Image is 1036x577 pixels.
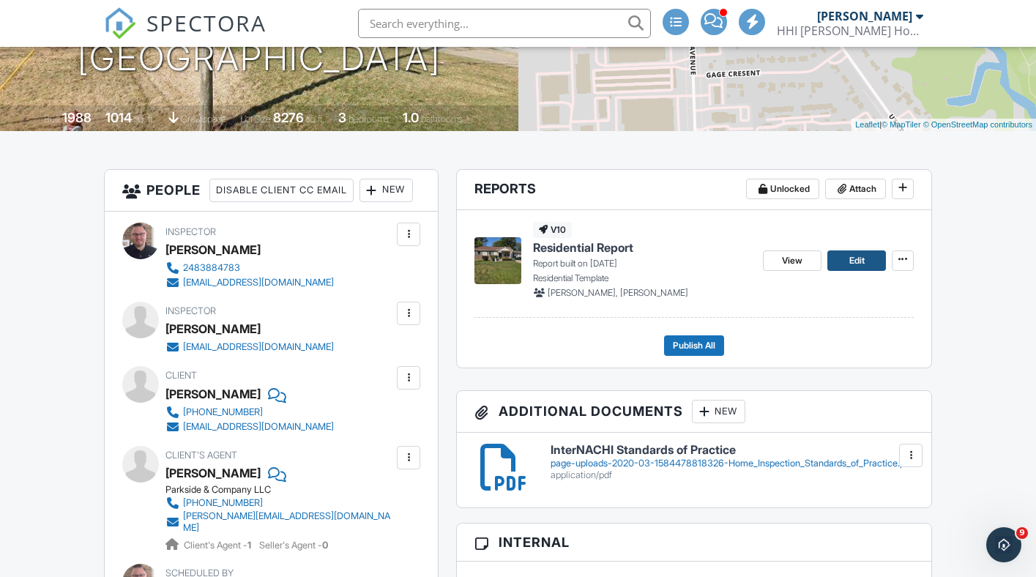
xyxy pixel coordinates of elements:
[165,383,261,405] div: [PERSON_NAME]
[165,510,394,534] a: [PERSON_NAME][EMAIL_ADDRESS][DOMAIN_NAME]
[457,524,931,562] h3: Internal
[882,120,921,129] a: © MapTiler
[184,540,253,551] span: Client's Agent -
[817,9,912,23] div: [PERSON_NAME]
[551,444,914,481] a: InterNACHI Standards of Practice page-uploads-2020-03-1584478818326-Home_Inspection_Standards_of_...
[105,170,439,212] h3: People
[349,113,389,124] span: bedrooms
[146,7,267,38] span: SPECTORA
[986,527,1021,562] iframe: Intercom live chat
[259,540,328,551] span: Seller's Agent -
[165,496,394,510] a: [PHONE_NUMBER]
[551,469,914,481] div: application/pdf
[851,119,1036,131] div: |
[240,113,271,124] span: Lot Size
[421,113,463,124] span: bathrooms
[403,110,419,125] div: 1.0
[306,113,324,124] span: sq.ft.
[457,391,931,433] h3: Additional Documents
[165,420,334,434] a: [EMAIL_ADDRESS][DOMAIN_NAME]
[923,120,1032,129] a: © OpenStreetMap contributors
[165,484,406,496] div: Parkside & Company LLC
[105,110,132,125] div: 1014
[359,179,413,202] div: New
[183,510,394,534] div: [PERSON_NAME][EMAIL_ADDRESS][DOMAIN_NAME]
[855,120,879,129] a: Leaflet
[777,23,923,38] div: HHI Hodge Home Inspections
[104,7,136,40] img: The Best Home Inspection Software - Spectora
[104,20,267,51] a: SPECTORA
[551,458,914,469] div: page-uploads-2020-03-1584478818326-Home_Inspection_Standards_of_Practice.pdf
[183,497,263,509] div: [PHONE_NUMBER]
[247,540,251,551] strong: 1
[183,406,263,418] div: [PHONE_NUMBER]
[183,277,334,288] div: [EMAIL_ADDRESS][DOMAIN_NAME]
[1016,527,1028,539] span: 9
[551,444,914,457] h6: InterNACHI Standards of Practice
[338,110,346,125] div: 3
[134,113,154,124] span: sq. ft.
[165,405,334,420] a: [PHONE_NUMBER]
[358,9,651,38] input: Search everything...
[165,318,261,340] div: [PERSON_NAME]
[165,261,334,275] a: 2483884783
[183,421,334,433] div: [EMAIL_ADDRESS][DOMAIN_NAME]
[165,305,216,316] span: Inspector
[692,400,745,423] div: New
[181,113,226,124] span: crawlspace
[62,110,92,125] div: 1988
[209,179,354,202] div: Disable Client CC Email
[165,275,334,290] a: [EMAIL_ADDRESS][DOMAIN_NAME]
[183,262,240,274] div: 2483884783
[273,110,304,125] div: 8276
[165,462,261,484] a: [PERSON_NAME]
[165,226,216,237] span: Inspector
[322,540,328,551] strong: 0
[165,450,237,461] span: Client's Agent
[44,113,60,124] span: Built
[183,341,334,353] div: [EMAIL_ADDRESS][DOMAIN_NAME]
[165,340,334,354] a: [EMAIL_ADDRESS][DOMAIN_NAME]
[165,370,197,381] span: Client
[165,239,261,261] div: [PERSON_NAME]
